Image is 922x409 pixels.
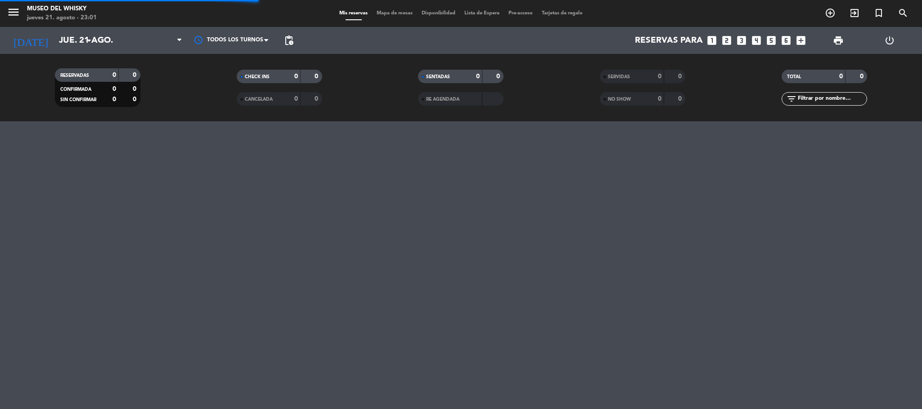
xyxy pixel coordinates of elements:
[112,72,116,78] strong: 0
[27,4,97,13] div: MUSEO DEL WHISKY
[860,73,865,80] strong: 0
[795,35,807,46] i: add_box
[706,35,718,46] i: looks_one
[780,35,792,46] i: looks_6
[496,73,502,80] strong: 0
[787,75,801,79] span: TOTAL
[476,73,480,80] strong: 0
[112,86,116,92] strong: 0
[797,94,867,104] input: Filtrar por nombre...
[849,8,860,18] i: exit_to_app
[839,73,843,80] strong: 0
[7,5,20,19] i: menu
[60,87,91,92] span: CONFIRMADA
[60,73,89,78] span: RESERVADAS
[898,8,909,18] i: search
[283,35,294,46] span: pending_actions
[678,73,684,80] strong: 0
[133,96,138,102] strong: 0
[426,97,459,102] span: RE AGENDADA
[84,35,94,46] i: arrow_drop_down
[27,13,97,22] div: jueves 21. agosto - 23:01
[658,96,661,102] strong: 0
[608,97,631,102] span: NO SHOW
[112,96,116,102] strong: 0
[608,75,630,79] span: SERVIDAS
[133,72,138,78] strong: 0
[736,35,747,46] i: looks_3
[658,73,661,80] strong: 0
[884,35,895,46] i: power_settings_new
[133,86,138,92] strong: 0
[751,35,762,46] i: looks_4
[294,96,298,102] strong: 0
[245,97,273,102] span: CANCELADA
[294,73,298,80] strong: 0
[245,75,270,79] span: CHECK INS
[873,8,884,18] i: turned_in_not
[315,96,320,102] strong: 0
[833,35,844,46] span: print
[372,11,417,16] span: Mapa de mesas
[786,93,797,104] i: filter_list
[635,36,703,45] span: Reservas para
[825,8,836,18] i: add_circle_outline
[765,35,777,46] i: looks_5
[7,31,54,50] i: [DATE]
[60,98,96,102] span: SIN CONFIRMAR
[315,73,320,80] strong: 0
[864,27,915,54] div: LOG OUT
[417,11,460,16] span: Disponibilidad
[460,11,504,16] span: Lista de Espera
[678,96,684,102] strong: 0
[335,11,372,16] span: Mis reservas
[537,11,587,16] span: Tarjetas de regalo
[504,11,537,16] span: Pre-acceso
[721,35,733,46] i: looks_two
[426,75,450,79] span: SENTADAS
[7,5,20,22] button: menu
